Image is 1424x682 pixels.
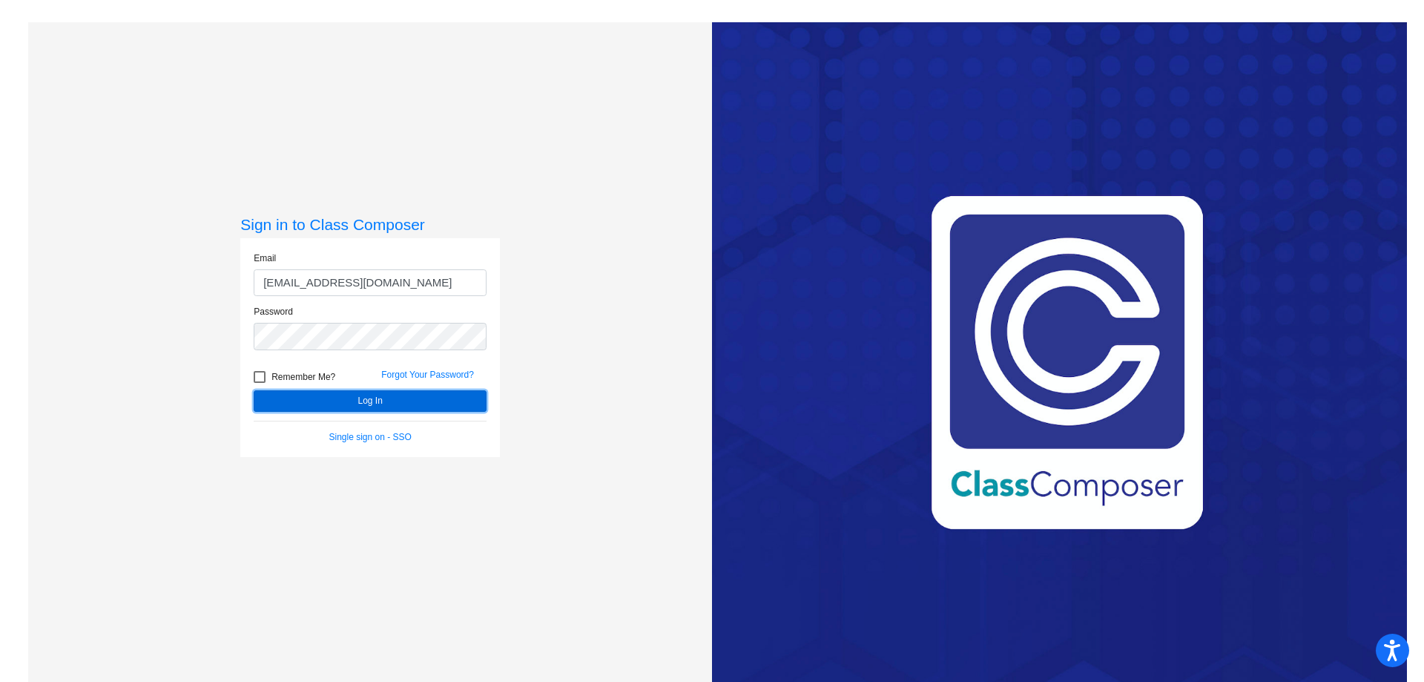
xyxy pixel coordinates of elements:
[254,390,487,412] button: Log In
[381,370,474,380] a: Forgot Your Password?
[329,432,412,442] a: Single sign on - SSO
[254,305,293,318] label: Password
[254,252,276,265] label: Email
[240,215,500,234] h3: Sign in to Class Composer
[271,368,335,386] span: Remember Me?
